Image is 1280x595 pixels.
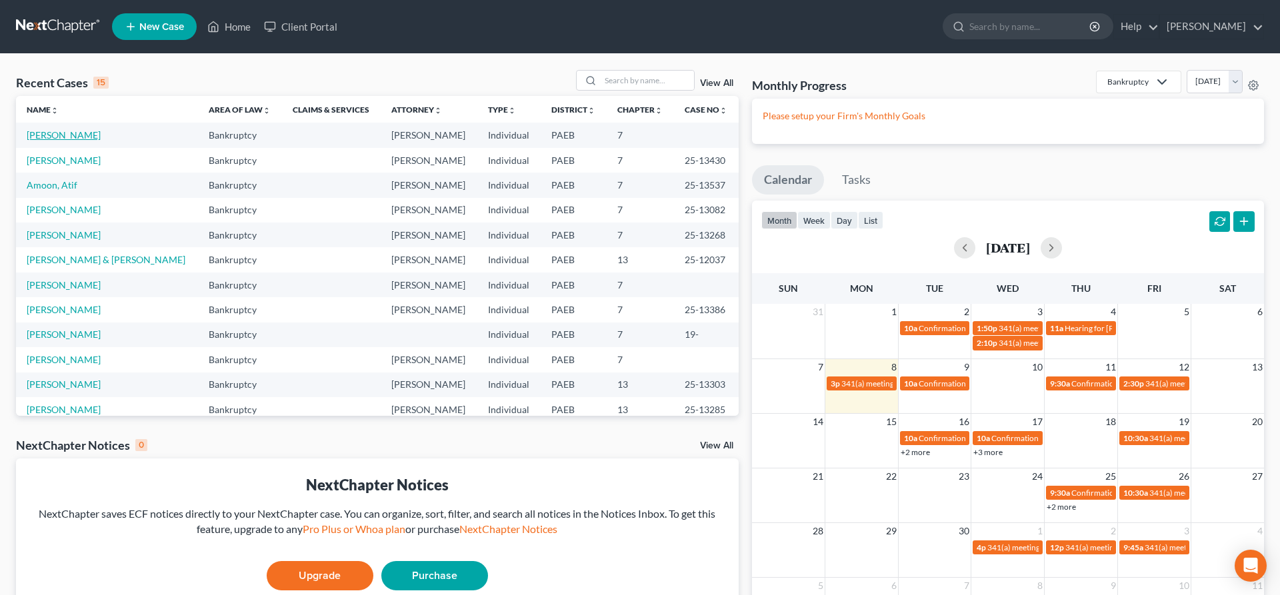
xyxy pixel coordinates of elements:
a: View All [700,79,733,88]
span: 21 [811,468,825,484]
td: Bankruptcy [198,247,282,272]
span: 12p [1050,542,1064,552]
span: Tue [926,283,943,294]
td: PAEB [541,273,607,297]
button: month [761,211,797,229]
span: 341(a) meeting for [PERSON_NAME] [841,378,970,388]
div: Recent Cases [16,75,109,91]
div: Open Intercom Messenger [1235,550,1267,582]
button: list [858,211,883,229]
td: [PERSON_NAME] [381,148,477,173]
button: day [831,211,858,229]
span: Confirmation Hearing for [PERSON_NAME] [1071,378,1224,388]
a: +2 more [901,447,930,457]
span: 24 [1031,468,1044,484]
a: [PERSON_NAME] [27,279,101,291]
span: 3 [1036,304,1044,320]
span: Mon [850,283,873,294]
td: [PERSON_NAME] [381,223,477,247]
span: 9:30a [1050,488,1070,498]
h2: [DATE] [986,241,1030,255]
span: Hearing for [PERSON_NAME] [1065,323,1169,333]
input: Search by name... [969,14,1091,39]
i: unfold_more [587,107,595,115]
td: [PERSON_NAME] [381,297,477,322]
i: unfold_more [51,107,59,115]
span: 9:45a [1123,542,1143,552]
span: 3 [1183,523,1191,539]
a: [PERSON_NAME] [27,229,101,241]
a: [PERSON_NAME] [27,378,101,390]
span: 4 [1256,523,1264,539]
span: 10:30a [1123,433,1148,443]
td: 25-13285 [674,397,739,422]
td: [PERSON_NAME] [381,273,477,297]
span: 1:50p [977,323,997,333]
td: 25-12037 [674,247,739,272]
span: 341(a) meeting for [PERSON_NAME] [999,323,1127,333]
span: 29 [885,523,898,539]
a: [PERSON_NAME] [27,404,101,415]
td: 7 [607,173,674,197]
div: NextChapter Notices [16,437,147,453]
span: 14 [811,414,825,430]
td: Individual [477,173,541,197]
td: Individual [477,322,541,347]
span: 9 [1109,578,1117,594]
td: [PERSON_NAME] [381,173,477,197]
span: Thu [1071,283,1091,294]
div: 0 [135,439,147,451]
a: Pro Plus or Whoa plan [303,522,405,535]
i: unfold_more [434,107,442,115]
a: Attorneyunfold_more [391,105,442,115]
span: 4 [1109,304,1117,320]
span: 11a [1050,323,1063,333]
span: 12 [1177,359,1191,375]
td: 7 [607,297,674,322]
a: View All [700,441,733,450]
span: 27 [1251,468,1264,484]
td: PAEB [541,322,607,347]
span: 6 [1256,304,1264,320]
span: Sat [1219,283,1236,294]
td: 25-13386 [674,297,739,322]
a: [PERSON_NAME] [27,155,101,166]
span: 10a [904,378,917,388]
span: 341(a) meeting for [PERSON_NAME] [999,338,1127,348]
span: 20 [1251,414,1264,430]
td: Individual [477,198,541,223]
td: Bankruptcy [198,148,282,173]
td: Bankruptcy [198,347,282,372]
td: Individual [477,273,541,297]
i: unfold_more [263,107,271,115]
td: PAEB [541,148,607,173]
span: 19 [1177,414,1191,430]
a: +3 more [973,447,1003,457]
td: 25-13537 [674,173,739,197]
span: Sun [779,283,798,294]
td: 13 [607,372,674,397]
span: 9:30a [1050,378,1070,388]
td: 25-13082 [674,198,739,223]
span: 5 [1183,304,1191,320]
span: 26 [1177,468,1191,484]
span: 10 [1031,359,1044,375]
td: 7 [607,223,674,247]
td: 13 [607,247,674,272]
span: 341(a) meeting for [PERSON_NAME] [1145,378,1274,388]
span: 341(a) meeting for [PERSON_NAME] [1149,433,1278,443]
td: [PERSON_NAME] [381,372,477,397]
td: PAEB [541,123,607,147]
td: PAEB [541,297,607,322]
p: Please setup your Firm's Monthly Goals [763,109,1253,123]
td: 7 [607,322,674,347]
span: 17 [1031,414,1044,430]
span: 10:30a [1123,488,1148,498]
span: 11 [1104,359,1117,375]
a: Home [201,15,257,39]
i: unfold_more [719,107,727,115]
span: 9 [963,359,971,375]
a: Calendar [752,165,824,195]
span: 25 [1104,468,1117,484]
td: Bankruptcy [198,322,282,347]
